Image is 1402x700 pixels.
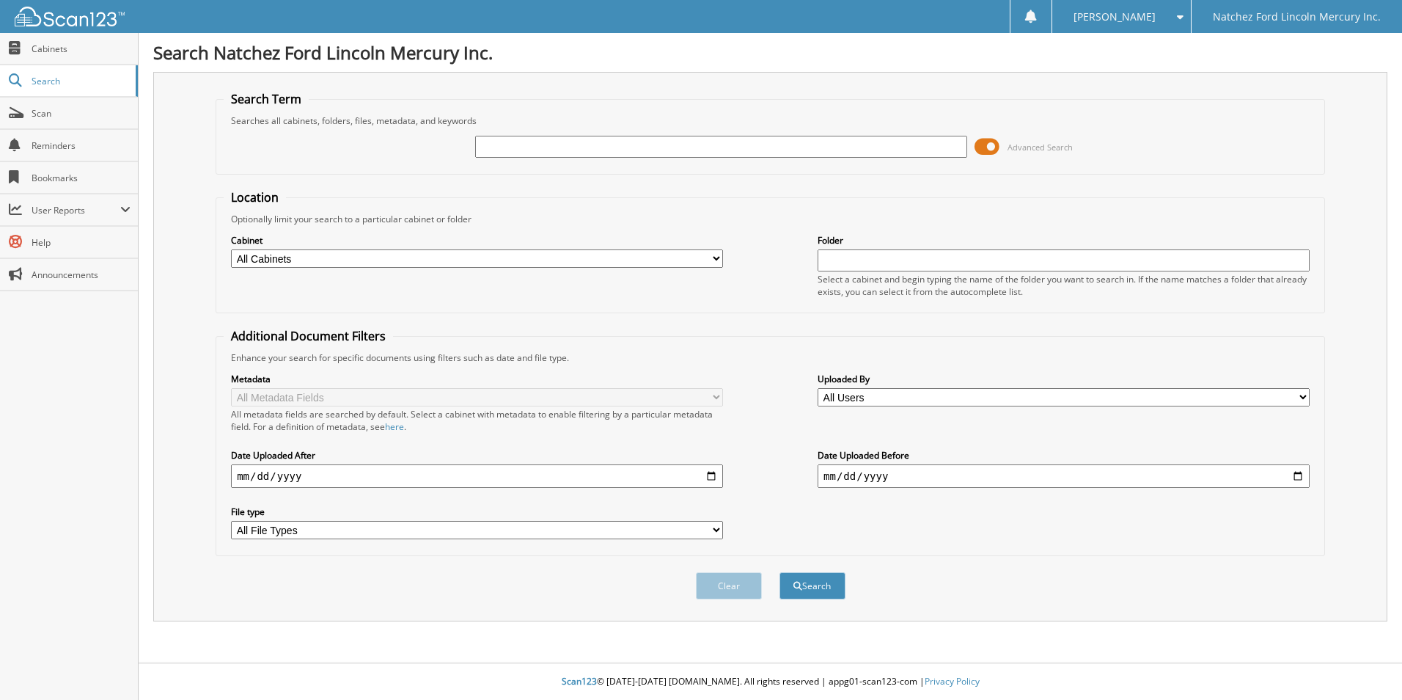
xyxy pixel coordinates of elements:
[818,273,1310,298] div: Select a cabinet and begin typing the name of the folder you want to search in. If the name match...
[32,139,131,152] span: Reminders
[224,91,309,107] legend: Search Term
[32,43,131,55] span: Cabinets
[1073,12,1156,21] span: [PERSON_NAME]
[224,114,1317,127] div: Searches all cabinets, folders, files, metadata, and keywords
[231,408,723,433] div: All metadata fields are searched by default. Select a cabinet with metadata to enable filtering b...
[385,420,404,433] a: here
[779,572,845,599] button: Search
[224,189,286,205] legend: Location
[231,506,723,518] label: File type
[1213,12,1381,21] span: Natchez Ford Lincoln Mercury Inc.
[139,664,1402,700] div: © [DATE]-[DATE] [DOMAIN_NAME]. All rights reserved | appg01-scan123-com |
[32,269,131,281] span: Announcements
[696,572,762,599] button: Clear
[1329,630,1402,700] iframe: Chat Widget
[32,204,120,216] span: User Reports
[925,675,980,688] a: Privacy Policy
[32,107,131,120] span: Scan
[231,464,723,488] input: start
[32,172,131,184] span: Bookmarks
[153,40,1387,65] h1: Search Natchez Ford Lincoln Mercury Inc.
[562,675,597,688] span: Scan123
[818,234,1310,247] label: Folder
[1008,142,1073,153] span: Advanced Search
[818,464,1310,488] input: end
[231,449,723,462] label: Date Uploaded After
[231,234,723,247] label: Cabinet
[32,236,131,249] span: Help
[818,373,1310,385] label: Uploaded By
[15,7,125,26] img: scan123-logo-white.svg
[224,351,1317,364] div: Enhance your search for specific documents using filters such as date and file type.
[224,213,1317,225] div: Optionally limit your search to a particular cabinet or folder
[818,449,1310,462] label: Date Uploaded Before
[224,328,393,344] legend: Additional Document Filters
[231,373,723,385] label: Metadata
[32,75,128,87] span: Search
